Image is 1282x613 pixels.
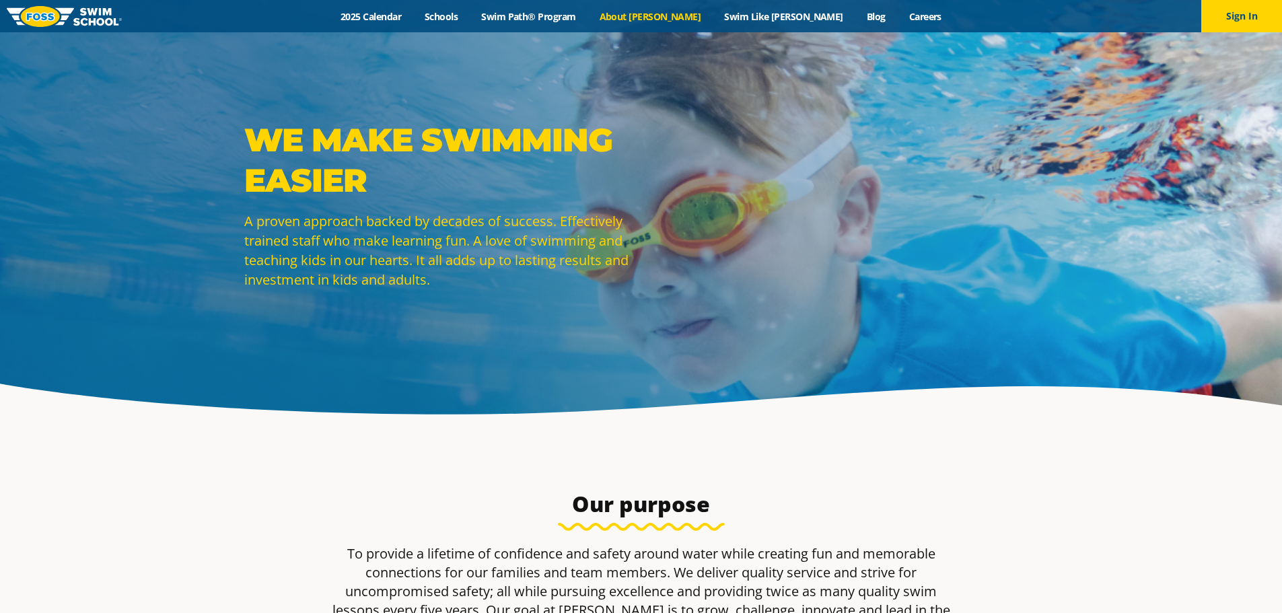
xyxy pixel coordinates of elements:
[7,6,122,27] img: FOSS Swim School Logo
[413,10,470,23] a: Schools
[470,10,587,23] a: Swim Path® Program
[897,10,953,23] a: Careers
[855,10,897,23] a: Blog
[713,10,855,23] a: Swim Like [PERSON_NAME]
[587,10,713,23] a: About [PERSON_NAME]
[324,491,959,517] h3: Our purpose
[329,10,413,23] a: 2025 Calendar
[244,211,635,289] p: A proven approach backed by decades of success. Effectively trained staff who make learning fun. ...
[244,120,635,201] p: WE MAKE SWIMMING EASIER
